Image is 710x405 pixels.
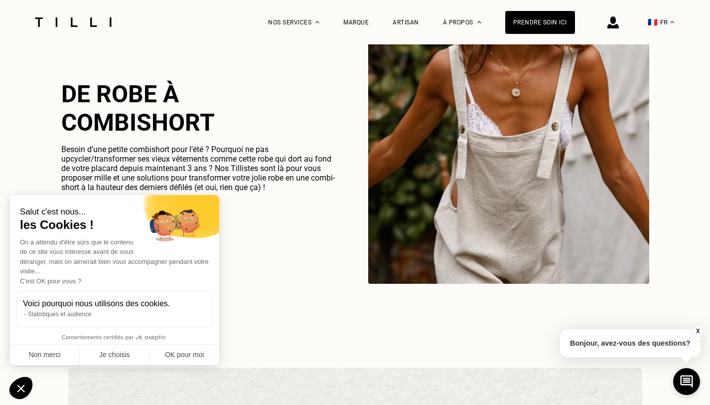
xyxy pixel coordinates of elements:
img: menu déroulant [670,21,674,23]
a: Artisan [393,19,419,26]
a: Prendre soin ici [505,11,575,34]
button: X [693,326,703,337]
img: De robe à combishort [368,20,649,284]
img: icône connexion [607,16,619,28]
img: Menu déroulant à propos [477,21,481,23]
img: Menu déroulant [315,21,319,23]
h2: De robe à combishort [61,80,335,137]
img: Logo du service de couturière Tilli [31,17,115,27]
p: Bonjour, avez-vous des questions? [560,329,701,357]
a: Marque [343,19,369,26]
span: 🇫🇷 [648,17,658,27]
span: Besoin d’une petite combishort pour l’été ? Pourquoi ne pas upcycler/transformer ses vieux vêteme... [61,145,335,192]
